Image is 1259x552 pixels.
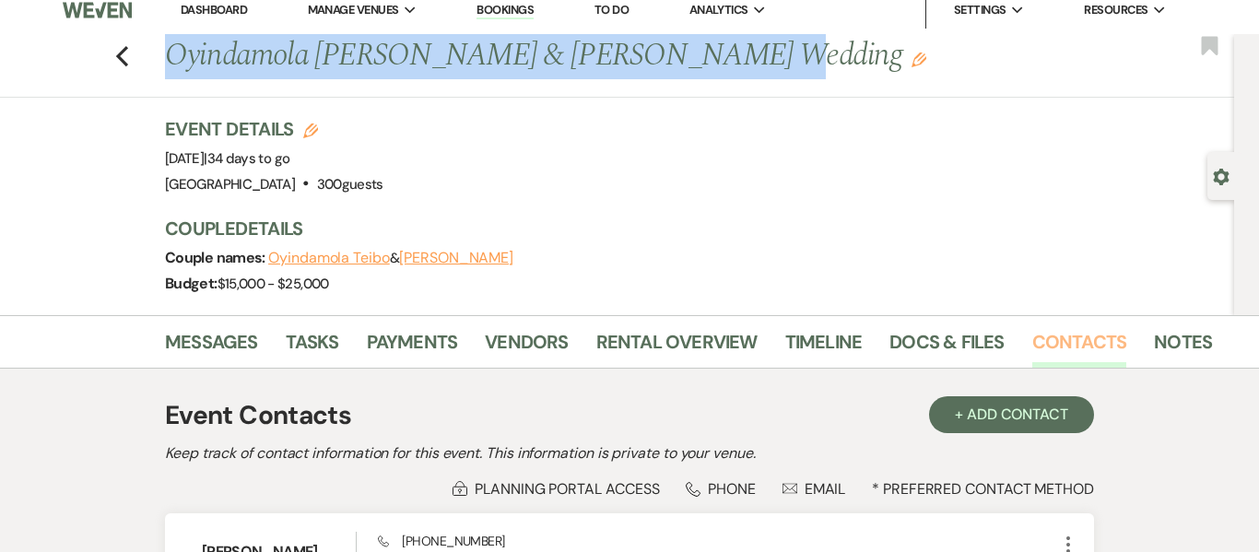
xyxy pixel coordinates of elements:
span: Settings [954,1,1006,19]
a: Timeline [785,327,863,368]
span: $15,000 - $25,000 [218,275,329,293]
a: Rental Overview [596,327,758,368]
h3: Event Details [165,116,383,142]
a: Tasks [286,327,339,368]
a: Payments [367,327,458,368]
span: | [204,149,289,168]
h3: Couple Details [165,216,1197,241]
a: Dashboard [181,2,247,18]
span: 34 days to go [207,149,290,168]
div: Planning Portal Access [453,479,659,499]
span: Couple names: [165,248,268,267]
span: & [268,249,513,267]
h1: Event Contacts [165,396,351,435]
span: Resources [1084,1,1147,19]
button: Edit [912,51,926,67]
span: Analytics [689,1,748,19]
span: [GEOGRAPHIC_DATA] [165,175,295,194]
button: [PERSON_NAME] [399,251,513,265]
div: * Preferred Contact Method [165,479,1094,499]
a: Notes [1154,327,1212,368]
a: To Do [594,2,629,18]
div: Email [782,479,846,499]
button: Open lead details [1213,167,1230,184]
button: Oyindamola Teibo [268,251,390,265]
a: Bookings [477,2,534,19]
a: Vendors [485,327,568,368]
div: Phone [686,479,756,499]
h1: Oyindamola [PERSON_NAME] & [PERSON_NAME] Wedding [165,34,991,78]
span: Manage Venues [308,1,399,19]
a: Contacts [1032,327,1127,368]
a: Messages [165,327,258,368]
span: [DATE] [165,149,289,168]
span: [PHONE_NUMBER] [378,533,504,549]
span: 300 guests [317,175,383,194]
button: + Add Contact [929,396,1094,433]
span: Budget: [165,274,218,293]
h2: Keep track of contact information for this event. This information is private to your venue. [165,442,1094,464]
a: Docs & Files [889,327,1004,368]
